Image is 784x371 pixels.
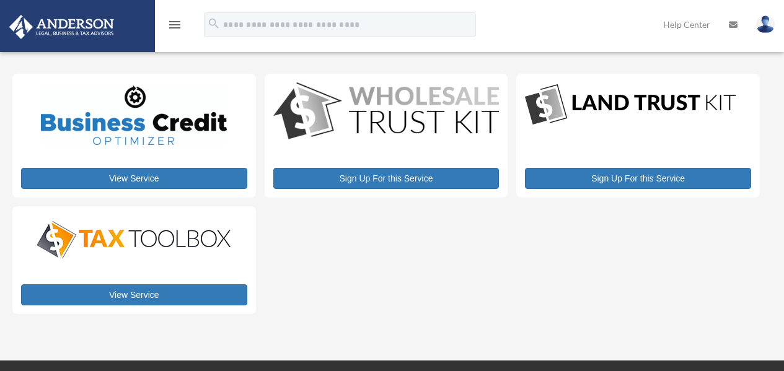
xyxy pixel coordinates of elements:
[273,168,500,189] a: Sign Up For this Service
[207,17,221,30] i: search
[6,15,118,39] img: Anderson Advisors Platinum Portal
[167,17,182,32] i: menu
[756,15,775,33] img: User Pic
[21,284,247,305] a: View Service
[21,168,247,189] a: View Service
[525,168,751,189] a: Sign Up For this Service
[167,22,182,32] a: menu
[273,82,500,142] img: WS-Trust-Kit-lgo-1.jpg
[525,82,736,128] img: LandTrust_lgo-1.jpg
